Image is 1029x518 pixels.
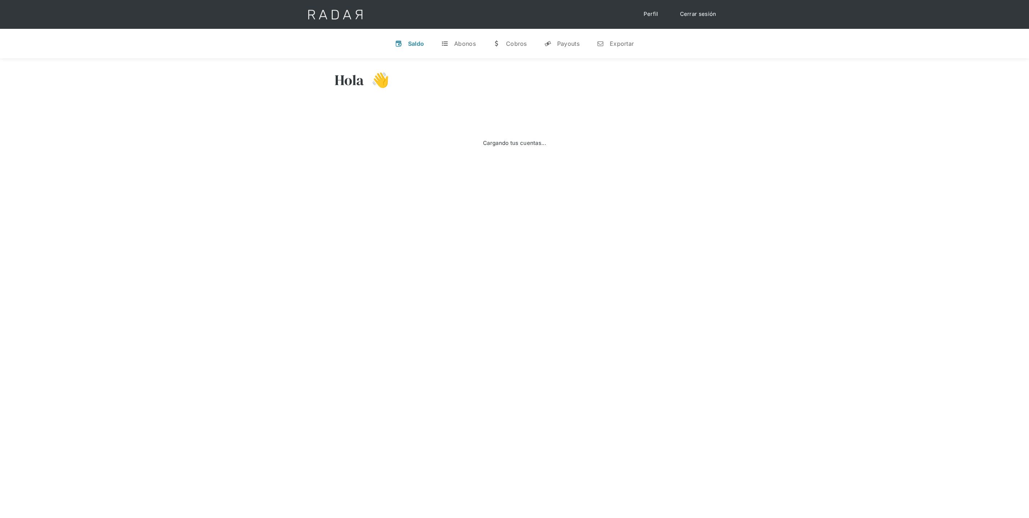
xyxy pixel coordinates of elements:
h3: 👋 [364,71,389,89]
div: Exportar [610,40,634,47]
div: n [597,40,604,47]
a: Perfil [636,7,666,21]
div: Cargando tus cuentas... [483,139,546,147]
h3: Hola [335,71,364,89]
div: w [493,40,500,47]
div: Payouts [557,40,580,47]
div: Cobros [506,40,527,47]
div: y [544,40,551,47]
div: v [395,40,402,47]
div: Saldo [408,40,424,47]
div: Abonos [454,40,476,47]
a: Cerrar sesión [673,7,724,21]
div: t [441,40,448,47]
